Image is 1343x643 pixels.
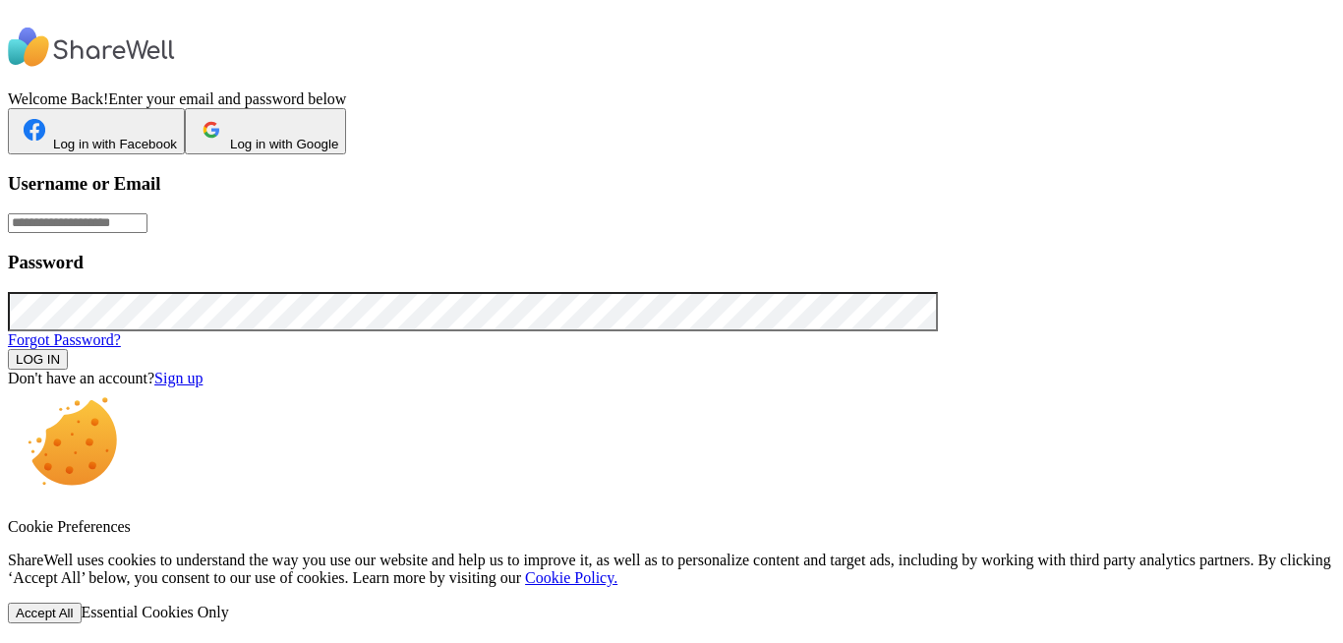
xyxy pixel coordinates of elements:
button: Accept All [8,603,82,623]
span: Welcome Back! [8,90,108,107]
img: ShareWell Logomark [16,111,53,148]
button: LOG IN [8,349,68,370]
span: LOG IN [16,352,60,367]
span: Essential Cookies Only [82,604,229,620]
button: Log in with Facebook [8,108,185,154]
span: Log in with Google [230,137,338,151]
a: Sign up [154,370,203,386]
h3: Username or Email [8,173,1335,195]
h3: Password [8,252,1335,273]
img: ShareWell Logo [8,8,175,87]
span: Log in with Facebook [53,137,177,151]
button: Log in with Google [185,108,346,154]
a: Forgot Password? [8,331,121,348]
img: ShareWell Logomark [193,111,230,148]
p: Cookie Preferences [8,518,1335,536]
a: Cookie Policy. [525,569,617,586]
span: Don't have an account? [8,370,154,386]
span: Enter your email and password below [108,90,346,107]
span: Accept All [16,606,74,620]
p: ShareWell uses cookies to understand the way you use our website and help us to improve it, as we... [8,552,1335,587]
